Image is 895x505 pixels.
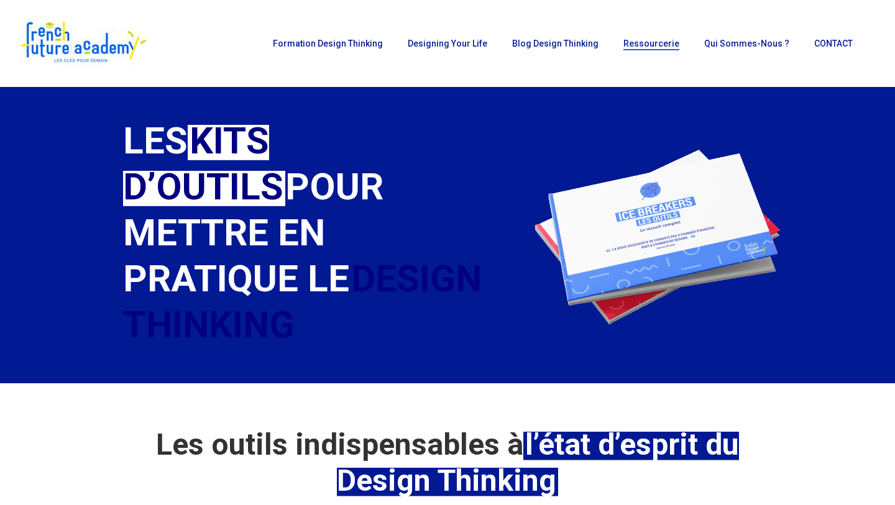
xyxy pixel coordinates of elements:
em: l’état d’esprit du Design Thinking [337,427,739,498]
span: Qui sommes-nous ? [704,39,789,48]
a: Qui sommes-nous ? [698,39,796,48]
span: Blog Design Thinking [512,39,599,48]
span: Ressourcerie [623,39,679,48]
a: Ressourcerie [617,39,686,48]
img: outils design thinking french future academy [490,124,839,347]
strong: Les outils indispensables à [156,427,739,498]
img: French Future Academy [17,19,149,68]
span: Formation Design Thinking [273,39,383,48]
a: Formation Design Thinking [267,39,389,48]
a: Designing Your Life [402,39,493,48]
a: CONTACT [808,39,859,48]
span: Designing Your Life [408,39,487,48]
span: LES POUR METTRE EN PRATIQUE LE [123,119,482,347]
span: CONTACT [814,39,853,48]
span: DESIGN THINKING [123,257,482,347]
a: Blog Design Thinking [506,39,605,48]
em: KITS D’OUTILS [123,119,285,209]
